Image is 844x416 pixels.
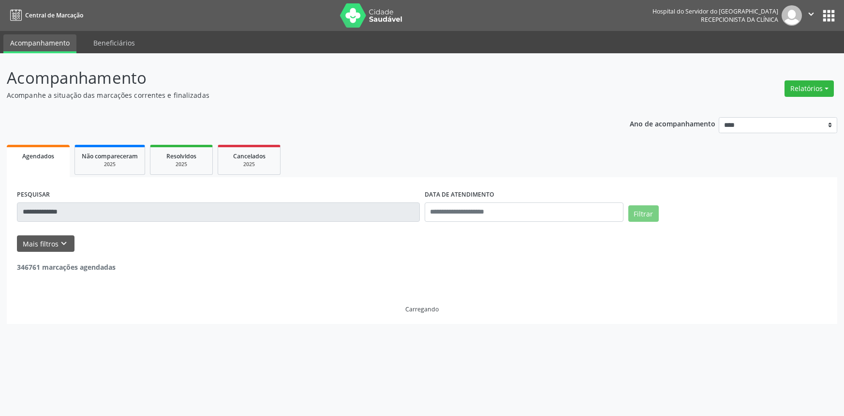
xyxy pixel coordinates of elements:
[405,305,439,313] div: Carregando
[166,152,196,160] span: Resolvidos
[782,5,802,26] img: img
[630,117,715,129] p: Ano de acompanhamento
[225,161,273,168] div: 2025
[233,152,266,160] span: Cancelados
[785,80,834,97] button: Relatórios
[425,187,494,202] label: DATA DE ATENDIMENTO
[806,9,816,19] i: 
[701,15,778,24] span: Recepcionista da clínica
[87,34,142,51] a: Beneficiários
[802,5,820,26] button: 
[3,34,76,53] a: Acompanhamento
[157,161,206,168] div: 2025
[59,238,69,249] i: keyboard_arrow_down
[82,152,138,160] span: Não compareceram
[7,66,588,90] p: Acompanhamento
[17,262,116,272] strong: 346761 marcações agendadas
[17,235,74,252] button: Mais filtroskeyboard_arrow_down
[820,7,837,24] button: apps
[652,7,778,15] div: Hospital do Servidor do [GEOGRAPHIC_DATA]
[7,7,83,23] a: Central de Marcação
[7,90,588,100] p: Acompanhe a situação das marcações correntes e finalizadas
[22,152,54,160] span: Agendados
[628,205,659,222] button: Filtrar
[82,161,138,168] div: 2025
[25,11,83,19] span: Central de Marcação
[17,187,50,202] label: PESQUISAR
